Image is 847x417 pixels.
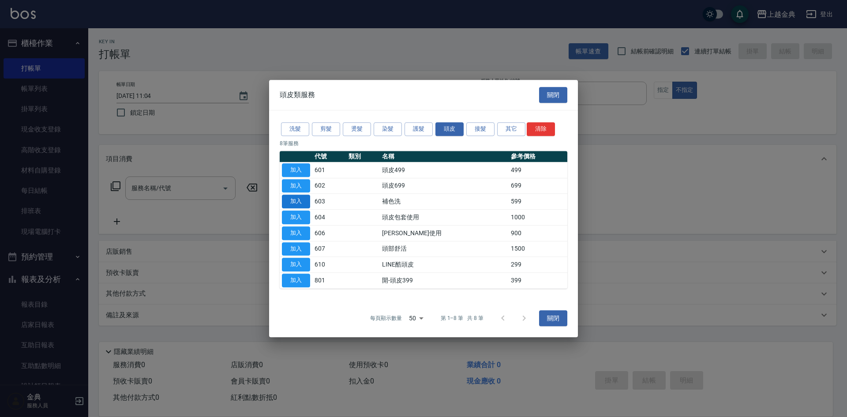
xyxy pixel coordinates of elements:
button: 清除 [527,122,555,136]
button: 加入 [282,179,310,193]
button: 加入 [282,195,310,209]
p: 第 1–8 筆 共 8 筆 [441,314,483,322]
p: 8 筆服務 [280,139,567,147]
button: 關閉 [539,310,567,327]
button: 洗髮 [281,122,309,136]
td: 299 [509,257,567,273]
th: 類別 [346,151,380,162]
td: 610 [312,257,346,273]
td: 801 [312,273,346,289]
button: 加入 [282,274,310,287]
td: 頭皮499 [380,162,509,178]
button: 加入 [282,226,310,240]
button: 其它 [497,122,525,136]
td: 604 [312,210,346,225]
td: 699 [509,178,567,194]
td: 602 [312,178,346,194]
td: 900 [509,225,567,241]
button: 加入 [282,210,310,224]
button: 關閉 [539,87,567,103]
button: 燙髮 [343,122,371,136]
button: 加入 [282,242,310,256]
span: 頭皮類服務 [280,90,315,99]
td: 頭皮包套使用 [380,210,509,225]
th: 參考價格 [509,151,567,162]
td: 499 [509,162,567,178]
td: 399 [509,273,567,289]
td: 頭部舒活 [380,241,509,257]
button: 剪髮 [312,122,340,136]
td: 599 [509,194,567,210]
button: 加入 [282,163,310,177]
button: 接髮 [466,122,495,136]
button: 護髮 [405,122,433,136]
td: LINE酷頭皮 [380,257,509,273]
td: 606 [312,225,346,241]
td: [PERSON_NAME]使用 [380,225,509,241]
td: 開-頭皮399 [380,273,509,289]
td: 1000 [509,210,567,225]
th: 名稱 [380,151,509,162]
button: 加入 [282,258,310,272]
button: 染髮 [374,122,402,136]
div: 50 [405,306,427,330]
p: 每頁顯示數量 [370,314,402,322]
td: 補色洗 [380,194,509,210]
td: 607 [312,241,346,257]
td: 603 [312,194,346,210]
td: 頭皮699 [380,178,509,194]
button: 頭皮 [435,122,464,136]
td: 1500 [509,241,567,257]
td: 601 [312,162,346,178]
th: 代號 [312,151,346,162]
